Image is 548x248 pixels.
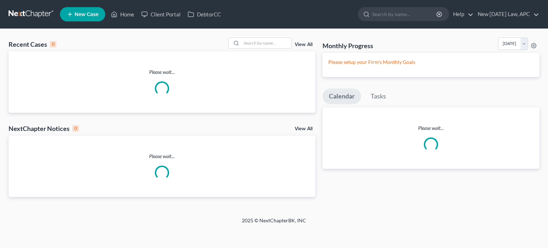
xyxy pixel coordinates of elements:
[474,8,539,21] a: New [DATE] Law, APC
[372,7,437,21] input: Search by name...
[75,12,98,17] span: New Case
[323,125,539,132] p: Please wait...
[328,59,534,66] p: Please setup your Firm's Monthly Goals
[138,8,184,21] a: Client Portal
[323,41,373,50] h3: Monthly Progress
[242,38,291,48] input: Search by name...
[364,88,392,104] a: Tasks
[9,153,315,160] p: Please wait...
[184,8,224,21] a: DebtorCC
[9,124,79,133] div: NextChapter Notices
[107,8,138,21] a: Home
[323,88,361,104] a: Calendar
[71,217,477,230] div: 2025 © NextChapterBK, INC
[9,40,56,49] div: Recent Cases
[9,69,315,76] p: Please wait...
[50,41,56,47] div: 0
[295,126,313,131] a: View All
[450,8,473,21] a: Help
[295,42,313,47] a: View All
[72,125,79,132] div: 0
